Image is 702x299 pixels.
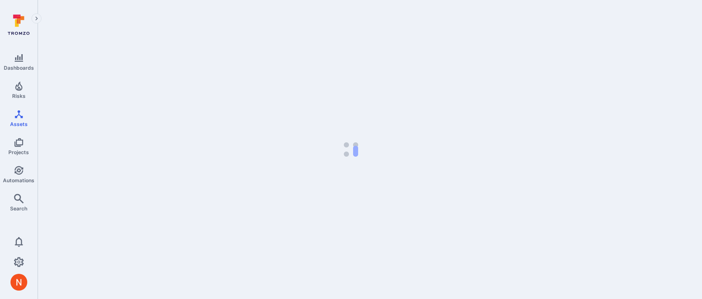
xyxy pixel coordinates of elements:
i: Expand navigation menu [34,15,39,22]
img: ACg8ocIprwjrgDQnDsNSk9Ghn5p5-B8DpAKWoJ5Gi9syOE4K59tr4Q=s96-c [10,274,27,291]
span: Risks [12,93,26,99]
button: Expand navigation menu [31,13,42,24]
span: Search [10,205,27,212]
span: Dashboards [4,65,34,71]
span: Automations [3,177,34,184]
span: Assets [10,121,28,127]
span: Projects [8,149,29,155]
div: Neeren Patki [10,274,27,291]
